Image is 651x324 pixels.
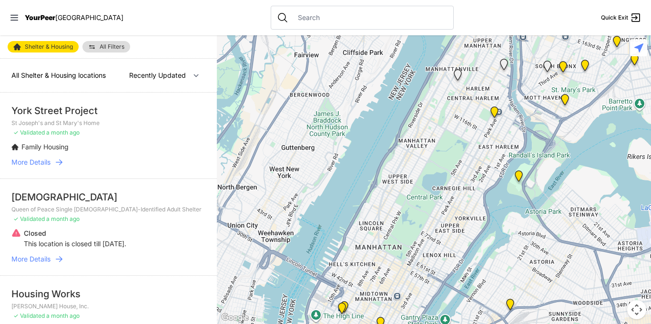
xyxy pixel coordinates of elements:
[82,41,130,52] a: All Filters
[11,206,205,213] p: Queen of Peace Single [DEMOGRAPHIC_DATA]-Identified Adult Shelter
[11,303,205,310] p: [PERSON_NAME] House, Inc.
[55,13,123,21] span: [GEOGRAPHIC_DATA]
[509,167,529,189] div: Keener Men's Shelter
[601,14,628,21] span: Quick Exit
[11,157,51,167] span: More Details
[219,312,251,324] a: Open this area in Google Maps (opens a new window)
[25,15,123,21] a: YourPeer[GEOGRAPHIC_DATA]
[21,143,69,151] span: Family Housing
[11,119,205,127] p: St Joseph's and St Mary's Home
[11,190,205,204] div: [DEMOGRAPHIC_DATA]
[46,215,80,222] span: a month ago
[24,239,126,249] p: This location is closed till [DATE].
[13,312,45,319] span: ✓ Validated
[292,13,448,22] input: Search
[25,44,73,50] span: Shelter & Housing
[24,229,126,238] p: Closed
[100,44,124,50] span: All Filters
[500,295,520,318] div: Queens - Main Office
[335,297,354,320] div: Antonio Olivieri Drop-in Center
[601,12,641,23] a: Quick Exit
[13,215,45,222] span: ✓ Validated
[11,104,205,117] div: York Street Project
[625,50,644,73] div: Living Room 24-Hour Drop-In Center
[494,55,514,78] div: Upper West Side, Closed
[627,300,646,319] button: Map camera controls
[11,254,51,264] span: More Details
[46,312,80,319] span: a month ago
[11,287,205,301] div: Housing Works
[538,57,557,80] div: Queen of Peace Single Male-Identified Adult Shelter
[11,71,106,79] span: All Shelter & Housing locations
[11,254,205,264] a: More Details
[8,41,79,52] a: Shelter & Housing
[485,103,504,125] div: Bailey House, Inc.
[11,157,205,167] a: More Details
[607,32,627,55] div: Bronx
[575,56,595,79] div: Hunts Point Multi-Service Center
[553,57,573,80] div: The Bronx Pride Center
[13,129,45,136] span: ✓ Validated
[25,13,55,21] span: YourPeer
[448,65,468,88] div: Queen of Peace Single Female-Identified Adult Shelter
[332,299,352,322] div: ServiceLine
[46,129,80,136] span: a month ago
[219,312,251,324] img: Google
